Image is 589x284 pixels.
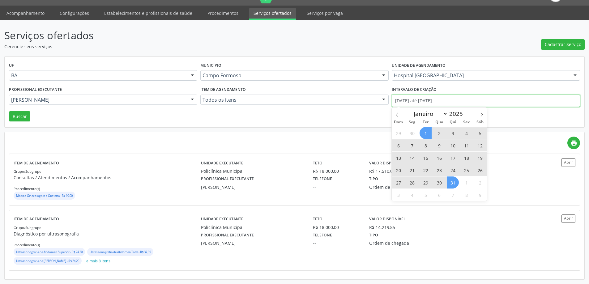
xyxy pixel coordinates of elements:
span: Agosto 8, 2025 [460,189,472,201]
label: Profissional executante [201,174,254,184]
span: Campo Formoso [203,72,376,78]
span: Julho 8, 2025 [420,139,432,151]
span: [PERSON_NAME] [11,97,185,103]
div: Ordem de chegada [369,184,445,190]
label: Profissional executante [201,231,254,240]
div: [PERSON_NAME] [201,240,305,246]
span: Cadastrar Serviço [545,41,581,48]
i: print [570,140,577,146]
span: Julho 31, 2025 [447,176,459,189]
small: Ultrassonografia de Abdomen Superior - R$ 24,20 [16,250,83,254]
small: Grupo/Subgrupo [14,225,41,230]
span: Julho 9, 2025 [433,139,445,151]
span: Agosto 2, 2025 [474,176,486,189]
span: Julho 17, 2025 [447,152,459,164]
div: Policlínica Municipal [201,224,305,231]
label: Município [200,61,221,70]
label: Profissional executante [9,85,62,95]
div: -- [313,184,360,190]
div: Policlínica Municipal [201,168,305,174]
small: Médico Ginecologista e Obstetra - R$ 10,00 [16,194,73,198]
label: Item de agendamento [14,158,59,168]
span: Agosto 4, 2025 [406,189,418,201]
p: Diagnóstico por ultrasonografia [14,231,201,237]
span: Agosto 1, 2025 [460,176,472,189]
button: Abrir [561,158,575,167]
span: Agosto 7, 2025 [447,189,459,201]
span: Julho 2, 2025 [433,127,445,139]
label: Intervalo de criação [392,85,437,95]
span: Qui [446,120,460,124]
label: Item de agendamento [200,85,246,95]
span: Julho 13, 2025 [392,152,404,164]
span: Julho 30, 2025 [433,176,445,189]
label: Valor disponível [369,158,406,168]
span: Julho 4, 2025 [460,127,472,139]
span: Junho 29, 2025 [392,127,404,139]
label: Teto [313,214,322,224]
a: Configurações [55,8,93,19]
small: Grupo/Subgrupo [14,169,41,174]
span: Julho 25, 2025 [460,164,472,176]
input: Year [448,110,468,118]
span: Sex [460,120,473,124]
span: Julho 15, 2025 [420,152,432,164]
select: Month [411,109,448,118]
label: Tipo [369,174,378,184]
span: Agosto 9, 2025 [474,189,486,201]
button: Cadastrar Serviço [541,39,585,50]
div: -- [313,240,360,246]
a: Estabelecimentos e profissionais de saúde [100,8,197,19]
span: Julho 29, 2025 [420,176,432,189]
span: Julho 24, 2025 [447,164,459,176]
label: UF [9,61,14,70]
label: Tipo [369,231,378,240]
span: Qua [433,120,446,124]
span: Agosto 3, 2025 [392,189,404,201]
span: Ter [419,120,433,124]
label: Item de agendamento [14,214,59,224]
span: Julho 18, 2025 [460,152,472,164]
span: Dom [392,120,405,124]
button: e mais 8 itens [84,257,113,265]
a: Serviços por vaga [302,8,347,19]
input: Selecione um intervalo [392,95,580,107]
a: Serviços ofertados [249,8,296,20]
button: Abrir [561,214,575,223]
span: Hospital [GEOGRAPHIC_DATA] [394,72,567,78]
div: Ordem de chegada [369,240,445,246]
span: Julho 28, 2025 [406,176,418,189]
span: Julho 27, 2025 [392,176,404,189]
div: R$ 14.219,85 [369,224,395,231]
small: Ultrassonografia de [PERSON_NAME] - R$ 24,20 [16,259,79,263]
span: Julho 20, 2025 [392,164,404,176]
span: Julho 12, 2025 [474,139,486,151]
small: Procedimento(s) [14,186,40,191]
span: Julho 22, 2025 [420,164,432,176]
span: Julho 1, 2025 [420,127,432,139]
span: Agosto 6, 2025 [433,189,445,201]
small: Ultrassonografia de Abdomen Total - R$ 37,95 [90,250,151,254]
span: Julho 26, 2025 [474,164,486,176]
span: Julho 21, 2025 [406,164,418,176]
label: Telefone [313,231,332,240]
span: Julho 11, 2025 [460,139,472,151]
span: Julho 6, 2025 [392,139,404,151]
p: Serviços ofertados [4,28,411,43]
a: Procedimentos [203,8,243,19]
div: [PERSON_NAME] [201,184,305,190]
small: Procedimento(s) [14,243,40,247]
span: Junho 30, 2025 [406,127,418,139]
span: Sáb [473,120,487,124]
p: Gerencie seus serviços [4,43,411,50]
div: R$ 17.510,00 [369,168,395,174]
span: Julho 10, 2025 [447,139,459,151]
span: Julho 19, 2025 [474,152,486,164]
span: Todos os itens [203,97,376,103]
label: Unidade de agendamento [392,61,446,70]
span: Julho 5, 2025 [474,127,486,139]
span: Julho 14, 2025 [406,152,418,164]
div: R$ 18.000,00 [313,168,360,174]
span: Seg [405,120,419,124]
div: R$ 18.000,00 [313,224,360,231]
